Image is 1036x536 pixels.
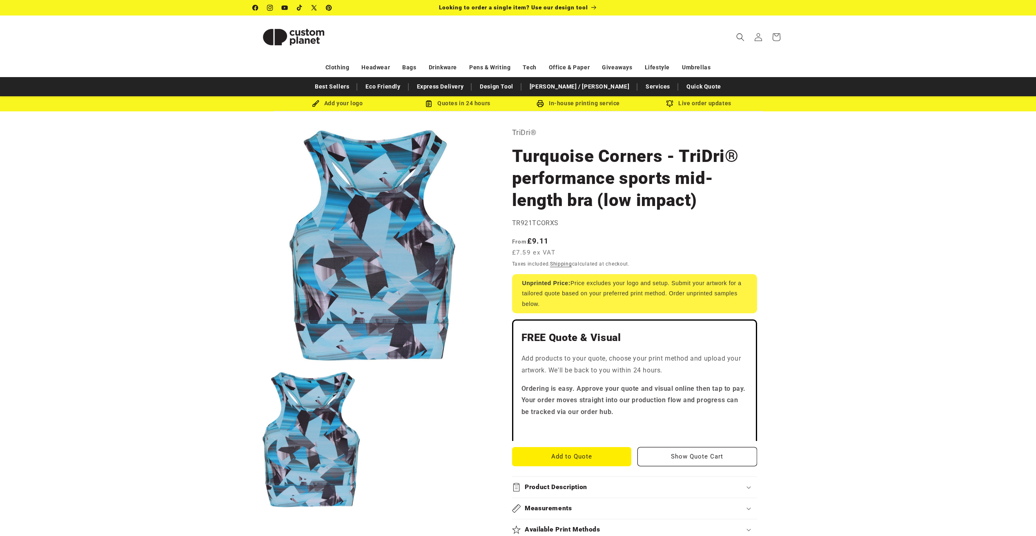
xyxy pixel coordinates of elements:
[602,60,632,75] a: Giveaways
[413,80,468,94] a: Express Delivery
[637,447,757,466] button: Show Quote Cart
[277,98,398,109] div: Add your logo
[525,483,587,492] h2: Product Description
[537,100,544,107] img: In-house printing
[521,331,748,344] h2: FREE Quote & Visual
[645,60,670,75] a: Lifestyle
[512,248,556,257] span: £7.59 ex VAT
[312,100,319,107] img: Brush Icon
[253,126,492,510] media-gallery: Gallery Viewer
[550,261,572,267] a: Shipping
[512,274,757,313] div: Price excludes your logo and setup. Submit your artwork for a tailored quote based on your prefer...
[425,100,432,107] img: Order Updates Icon
[476,80,517,94] a: Design Tool
[682,80,725,94] a: Quick Quote
[512,237,549,245] strong: £9.11
[361,60,390,75] a: Headwear
[325,60,350,75] a: Clothing
[525,525,600,534] h2: Available Print Methods
[731,28,749,46] summary: Search
[512,145,757,211] h1: Turquoise Corners - TriDri® performance sports mid-length bra (low impact)
[429,60,457,75] a: Drinkware
[521,385,746,416] strong: Ordering is easy. Approve your quote and visual online then tap to pay. Your order moves straight...
[253,19,334,55] img: Custom Planet
[521,425,748,433] iframe: Customer reviews powered by Trustpilot
[512,498,757,519] summary: Measurements
[361,80,404,94] a: Eco Friendly
[512,238,527,245] span: From
[512,126,757,139] p: TriDri®
[522,280,571,286] strong: Unprinted Price:
[639,98,759,109] div: Live order updates
[518,98,639,109] div: In-house printing service
[512,260,757,268] div: Taxes included. calculated at checkout.
[642,80,674,94] a: Services
[250,16,337,58] a: Custom Planet
[525,504,572,513] h2: Measurements
[521,353,748,377] p: Add products to your quote, choose your print method and upload your artwork. We'll be back to yo...
[682,60,711,75] a: Umbrellas
[398,98,518,109] div: Quotes in 24 hours
[523,60,536,75] a: Tech
[439,4,588,11] span: Looking to order a single item? Use our design tool
[512,477,757,498] summary: Product Description
[666,100,673,107] img: Order updates
[469,60,510,75] a: Pens & Writing
[311,80,353,94] a: Best Sellers
[549,60,590,75] a: Office & Paper
[512,219,559,227] span: TR921TCORXS
[526,80,633,94] a: [PERSON_NAME] / [PERSON_NAME]
[512,447,632,466] button: Add to Quote
[402,60,416,75] a: Bags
